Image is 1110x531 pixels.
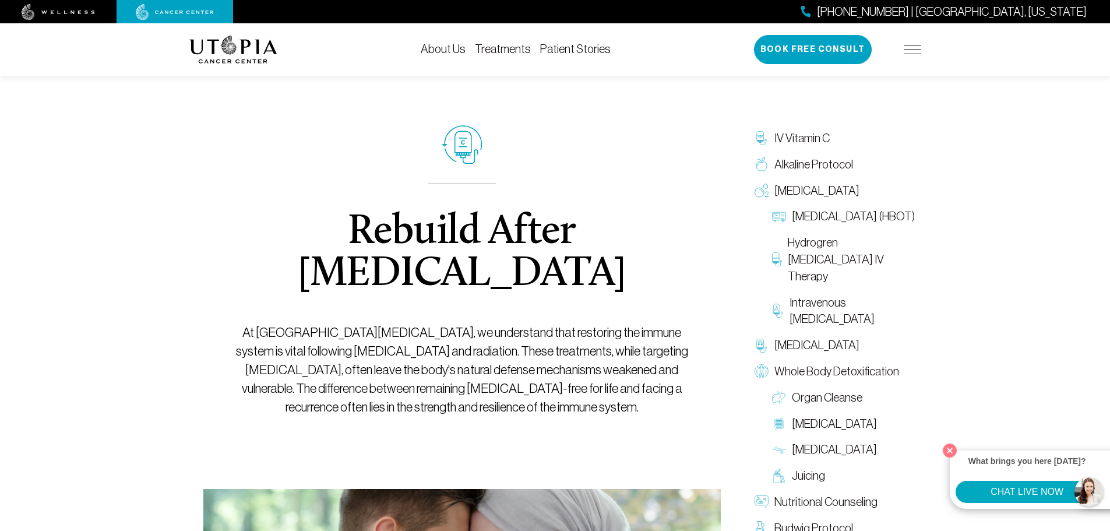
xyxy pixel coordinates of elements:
a: About Us [421,43,466,55]
button: Book Free Consult [754,35,872,64]
img: icon [442,125,482,164]
span: [MEDICAL_DATA] [792,441,877,458]
span: Alkaline Protocol [774,156,853,173]
img: Nutritional Counseling [755,495,769,509]
span: Whole Body Detoxification [774,363,899,380]
h1: Rebuild After [MEDICAL_DATA] [230,212,694,296]
img: Whole Body Detoxification [755,364,769,378]
img: icon-hamburger [904,45,921,54]
span: Organ Cleanse [792,389,862,406]
img: IV Vitamin C [755,131,769,145]
img: Hydrogren Peroxide IV Therapy [772,252,782,266]
span: Juicing [792,467,825,484]
a: Organ Cleanse [766,385,921,411]
img: Intravenous Ozone Therapy [772,304,784,318]
a: [MEDICAL_DATA] [749,332,921,358]
a: Alkaline Protocol [749,152,921,178]
span: IV Vitamin C [774,130,830,147]
img: Juicing [772,469,786,483]
a: [PHONE_NUMBER] | [GEOGRAPHIC_DATA], [US_STATE] [801,3,1087,20]
span: [MEDICAL_DATA] [792,416,877,432]
a: [MEDICAL_DATA] [766,437,921,463]
a: [MEDICAL_DATA] [766,411,921,437]
img: Colon Therapy [772,417,786,431]
a: Hydrogren [MEDICAL_DATA] IV Therapy [766,230,921,289]
img: Lymphatic Massage [772,443,786,457]
span: [MEDICAL_DATA] [774,337,859,354]
img: Hyperbaric Oxygen Therapy (HBOT) [772,210,786,224]
img: Chelation Therapy [755,339,769,353]
span: [PHONE_NUMBER] | [GEOGRAPHIC_DATA], [US_STATE] [817,3,1087,20]
a: [MEDICAL_DATA] (HBOT) [766,203,921,230]
span: [MEDICAL_DATA] (HBOT) [792,208,915,225]
img: Alkaline Protocol [755,157,769,171]
button: CHAT LIVE NOW [956,481,1098,503]
button: Close [940,441,960,460]
span: Hydrogren [MEDICAL_DATA] IV Therapy [788,234,915,284]
a: Patient Stories [540,43,611,55]
span: [MEDICAL_DATA] [774,182,859,199]
strong: What brings you here [DATE]? [968,456,1086,466]
p: At [GEOGRAPHIC_DATA][MEDICAL_DATA], we understand that restoring the immune system is vital follo... [230,323,694,416]
span: Nutritional Counseling [774,494,878,511]
img: logo [189,36,277,64]
a: Whole Body Detoxification [749,358,921,385]
a: Treatments [475,43,531,55]
img: Oxygen Therapy [755,184,769,198]
a: Nutritional Counseling [749,489,921,515]
img: cancer center [136,4,214,20]
img: wellness [22,4,95,20]
a: [MEDICAL_DATA] [749,178,921,204]
img: Organ Cleanse [772,391,786,405]
a: IV Vitamin C [749,125,921,152]
a: Intravenous [MEDICAL_DATA] [766,290,921,333]
span: Intravenous [MEDICAL_DATA] [790,294,915,328]
a: Juicing [766,463,921,489]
